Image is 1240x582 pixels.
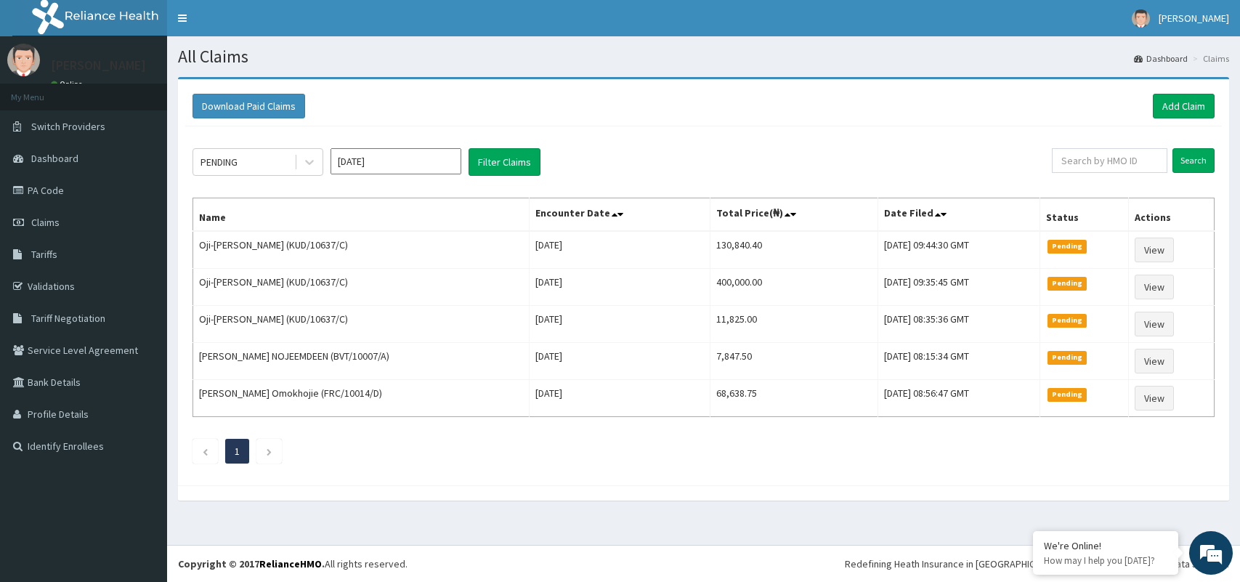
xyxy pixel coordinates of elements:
[193,306,530,343] td: Oji-[PERSON_NAME] (KUD/10637/C)
[1132,9,1150,28] img: User Image
[202,445,208,458] a: Previous page
[878,380,1040,417] td: [DATE] 08:56:47 GMT
[31,120,105,133] span: Switch Providers
[878,198,1040,232] th: Date Filed
[235,445,240,458] a: Page 1 is your current page
[178,557,325,570] strong: Copyright © 2017 .
[710,198,878,232] th: Total Price(₦)
[1044,539,1167,552] div: We're Online!
[1047,240,1087,253] span: Pending
[710,269,878,306] td: 400,000.00
[878,306,1040,343] td: [DATE] 08:35:36 GMT
[845,557,1229,571] div: Redefining Heath Insurance in [GEOGRAPHIC_DATA] using Telemedicine and Data Science!
[1135,386,1174,411] a: View
[1135,312,1174,336] a: View
[193,343,530,380] td: [PERSON_NAME] NOJEEMDEEN (BVT/10007/A)
[1052,148,1167,173] input: Search by HMO ID
[878,231,1040,269] td: [DATE] 09:44:30 GMT
[1040,198,1128,232] th: Status
[469,148,540,176] button: Filter Claims
[1159,12,1229,25] span: [PERSON_NAME]
[530,380,710,417] td: [DATE]
[1047,351,1087,364] span: Pending
[266,445,272,458] a: Next page
[259,557,322,570] a: RelianceHMO
[530,231,710,269] td: [DATE]
[530,198,710,232] th: Encounter Date
[331,148,461,174] input: Select Month and Year
[710,231,878,269] td: 130,840.40
[878,269,1040,306] td: [DATE] 09:35:45 GMT
[1172,148,1215,173] input: Search
[1047,388,1087,401] span: Pending
[710,306,878,343] td: 11,825.00
[178,47,1229,66] h1: All Claims
[31,312,105,325] span: Tariff Negotiation
[1134,52,1188,65] a: Dashboard
[1129,198,1215,232] th: Actions
[530,269,710,306] td: [DATE]
[200,155,238,169] div: PENDING
[1044,554,1167,567] p: How may I help you today?
[31,152,78,165] span: Dashboard
[710,380,878,417] td: 68,638.75
[530,343,710,380] td: [DATE]
[710,343,878,380] td: 7,847.50
[193,380,530,417] td: [PERSON_NAME] Omokhojie (FRC/10014/D)
[193,94,305,118] button: Download Paid Claims
[530,306,710,343] td: [DATE]
[193,269,530,306] td: Oji-[PERSON_NAME] (KUD/10637/C)
[1135,238,1174,262] a: View
[193,231,530,269] td: Oji-[PERSON_NAME] (KUD/10637/C)
[51,59,146,72] p: [PERSON_NAME]
[167,545,1240,582] footer: All rights reserved.
[1189,52,1229,65] li: Claims
[193,198,530,232] th: Name
[1153,94,1215,118] a: Add Claim
[7,44,40,76] img: User Image
[31,248,57,261] span: Tariffs
[1047,314,1087,327] span: Pending
[51,79,86,89] a: Online
[1135,275,1174,299] a: View
[878,343,1040,380] td: [DATE] 08:15:34 GMT
[31,216,60,229] span: Claims
[1047,277,1087,290] span: Pending
[1135,349,1174,373] a: View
